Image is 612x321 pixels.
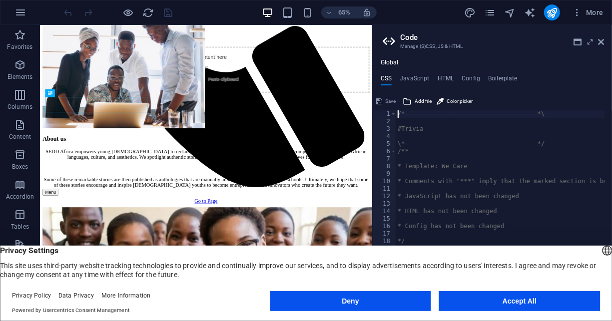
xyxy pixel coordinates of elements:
div: 3 [373,125,397,133]
button: 65% [321,6,357,18]
button: reload [142,6,154,18]
div: 14 [373,208,397,215]
p: Favorites [7,43,32,51]
div: 7 [373,155,397,163]
p: Accordion [6,193,34,201]
h4: JavaScript [400,75,429,86]
i: Navigator [504,7,516,18]
button: Add file [401,95,433,107]
p: Boxes [12,163,28,171]
h4: CSS [381,75,392,86]
h2: Code [400,33,604,42]
span: Add file [415,95,432,107]
div: 11 [373,185,397,193]
button: text_generator [524,6,536,18]
p: Elements [7,73,33,81]
div: 18 [373,238,397,245]
i: Pages (Ctrl+Alt+S) [484,7,496,18]
button: design [464,6,476,18]
span: More [572,7,604,17]
div: 12 [373,193,397,200]
button: pages [484,6,496,18]
p: Content [9,133,31,141]
div: 10 [373,178,397,185]
button: Click here to leave preview mode and continue editing [122,6,134,18]
div: 16 [373,223,397,230]
span: Paste clipboard [255,77,310,91]
button: publish [544,4,560,20]
h4: Config [462,75,480,86]
h6: 65% [336,6,352,18]
h4: HTML [438,75,454,86]
p: Tables [11,223,29,231]
div: 6 [373,148,397,155]
p: Columns [7,103,32,111]
i: On resize automatically adjust zoom level to fit chosen device. [362,8,371,17]
div: 4 [373,133,397,140]
div: 19 [373,245,397,253]
i: Publish [546,7,558,18]
div: 17 [373,230,397,238]
button: Color picker [435,95,474,107]
i: AI Writer [524,7,536,18]
h4: Boilerplate [488,75,518,86]
div: 5 [373,140,397,148]
i: Reload page [143,7,154,18]
button: navigator [504,6,516,18]
div: 2 [373,118,397,125]
button: More [568,4,608,20]
h4: Global [381,59,399,67]
h3: Manage (S)CSS, JS & HTML [400,42,584,51]
div: 15 [373,215,397,223]
div: 8 [373,163,397,170]
i: Design (Ctrl+Alt+Y) [464,7,476,18]
div: 9 [373,170,397,178]
div: 13 [373,200,397,208]
div: 1 [373,110,397,118]
span: Color picker [447,95,473,107]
